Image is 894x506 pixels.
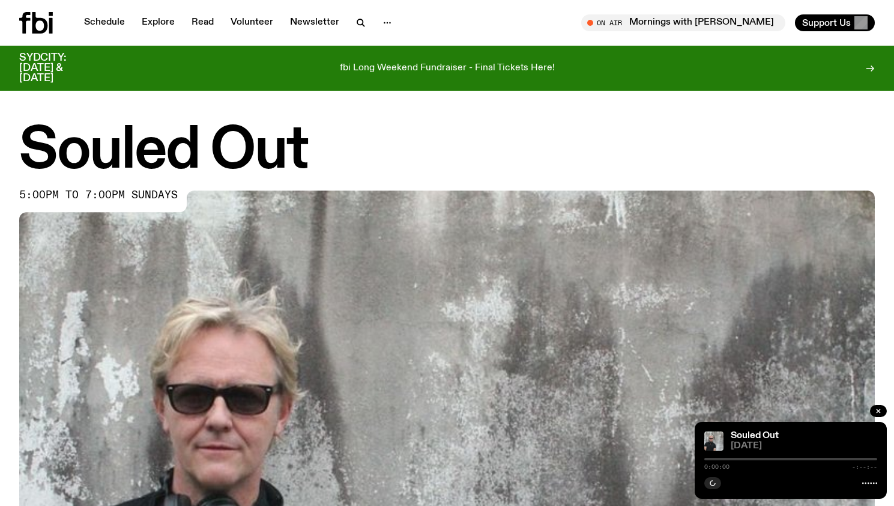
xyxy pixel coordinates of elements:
p: fbi Long Weekend Fundraiser - Final Tickets Here! [340,63,555,74]
img: Stephen looks directly at the camera, wearing a black tee, black sunglasses and headphones around... [704,431,723,451]
a: Souled Out [731,431,779,440]
a: Schedule [77,14,132,31]
h1: Souled Out [19,124,875,178]
button: Support Us [795,14,875,31]
a: Read [184,14,221,31]
span: -:--:-- [852,464,877,470]
span: 5:00pm to 7:00pm sundays [19,191,178,200]
a: Volunteer [223,14,280,31]
h3: SYDCITY: [DATE] & [DATE] [19,53,96,84]
span: 0:00:00 [704,464,729,470]
span: [DATE] [731,442,877,451]
button: On AirMornings with [PERSON_NAME] / absolute cinema [581,14,785,31]
a: Newsletter [283,14,346,31]
span: Support Us [802,17,851,28]
a: Explore [134,14,182,31]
